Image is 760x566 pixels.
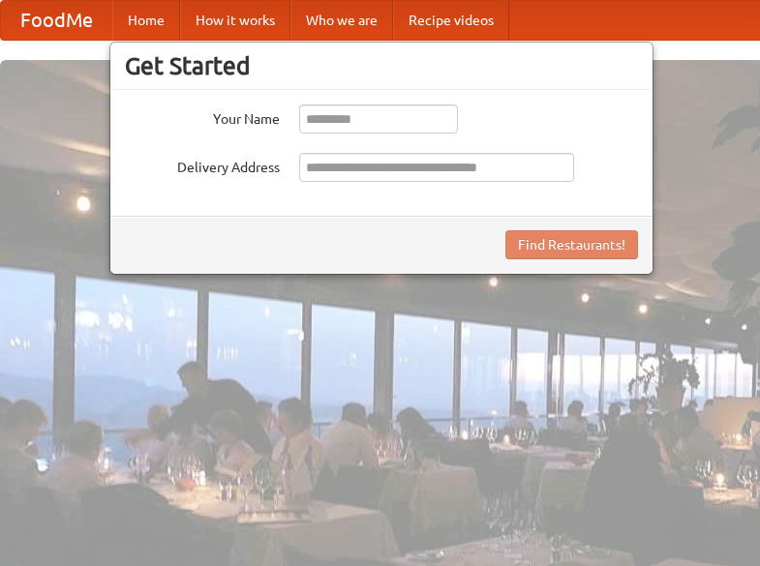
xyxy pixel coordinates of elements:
[125,104,280,129] label: Your Name
[505,230,638,259] button: Find Restaurants!
[393,1,509,40] a: Recipe videos
[180,1,290,40] a: How it works
[112,1,180,40] a: Home
[125,153,280,177] label: Delivery Address
[1,1,112,40] a: FoodMe
[125,51,638,80] h3: Get Started
[290,1,393,40] a: Who we are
